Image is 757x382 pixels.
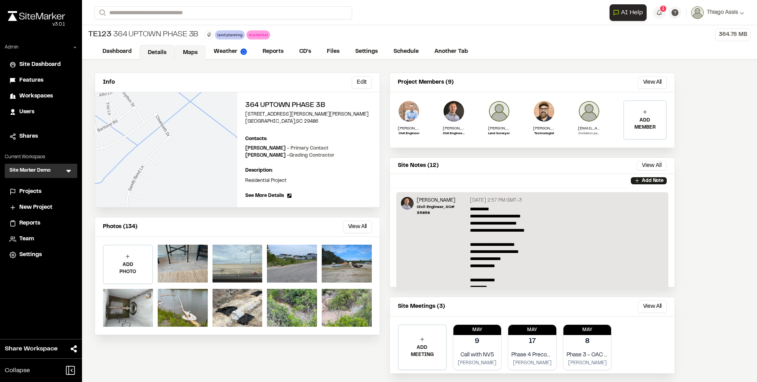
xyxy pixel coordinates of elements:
[287,146,328,150] span: - Primary Contact
[417,197,467,204] p: [PERSON_NAME]
[8,21,65,28] div: Oh geez...please don't...
[352,76,372,89] button: Edit
[343,221,372,233] button: View All
[19,92,53,101] span: Workspaces
[245,135,267,142] p: Contacts:
[9,203,73,212] a: New Project
[88,29,112,41] span: TE123
[205,30,213,39] button: Edit Tags
[488,125,510,131] p: [PERSON_NAME]
[398,100,420,122] img: Landon Messal
[9,167,50,175] h3: Site Marker Demo
[457,351,498,360] p: Call with NV5
[691,6,744,19] button: Thiago Assis
[511,351,553,360] p: Phase 4 Precon meeting
[9,235,73,243] a: Team
[245,118,372,125] p: [GEOGRAPHIC_DATA] , SC 29486
[245,152,334,159] p: [PERSON_NAME]
[9,187,73,196] a: Projects
[9,60,73,69] a: Site Dashboard
[95,44,140,59] a: Dashboard
[103,78,115,87] p: Info
[347,44,386,59] a: Settings
[624,117,666,131] p: ADD MEMBER
[621,8,643,17] span: AI Help
[19,60,61,69] span: Site Dashboard
[585,336,589,347] p: 8
[653,6,666,19] button: 1
[638,76,667,89] button: View All
[398,161,439,170] p: Site Notes (12)
[386,44,427,59] a: Schedule
[399,344,446,358] p: ADD MEETING
[9,76,73,85] a: Features
[567,351,608,360] p: Phase 3 - OAC Meeting
[5,44,19,51] p: Admin
[642,177,664,184] p: Add Note
[470,197,522,204] p: [DATE] 2:57 PM GMT-3
[103,223,138,231] p: Photos (134)
[529,336,536,347] p: 17
[691,6,704,19] img: User
[427,44,476,59] a: Another Tab
[533,125,555,131] p: [PERSON_NAME]
[245,177,372,184] p: Residential Project
[8,11,65,21] img: rebrand.png
[5,154,77,161] p: Current Workspace
[488,100,510,122] img: Alan Gilbert
[398,131,420,136] p: Civil Engineer
[19,132,38,141] span: Shares
[245,167,372,174] p: Description:
[9,219,73,228] a: Reports
[95,6,109,19] button: Search
[610,4,647,21] button: Open AI Assistant
[533,131,555,136] p: Technologist
[398,78,454,87] p: Project Members (9)
[401,197,414,210] img: Landon Messal
[241,49,247,55] img: precipai.png
[443,131,465,136] p: Civil Engineer, SC# 35858
[578,125,600,131] p: [EMAIL_ADDRESS][DOMAIN_NAME]
[19,108,34,116] span: Users
[610,4,650,21] div: Open AI Assistant
[88,29,198,41] div: 364 Uptown Phase 3B
[567,360,608,367] p: [PERSON_NAME]
[215,30,244,39] div: land planning
[398,302,445,311] p: Site Meetings (3)
[563,326,612,333] p: May
[245,145,328,152] p: [PERSON_NAME]
[245,100,372,111] h2: 364 Uptown Phase 3B
[5,366,30,375] span: Collapse
[417,204,467,216] p: Civil Engineer, SC# 35858
[662,5,664,12] span: 1
[206,44,255,59] a: Weather
[287,154,334,157] span: - Grading Contractor
[9,251,73,259] a: Settings
[398,125,420,131] p: [PERSON_NAME]
[715,28,751,41] div: 364.76 MB
[319,44,347,59] a: Files
[19,76,43,85] span: Features
[508,326,556,333] p: May
[291,44,319,59] a: CD's
[19,235,34,243] span: Team
[443,100,465,122] img: Landon Messal
[475,336,479,347] p: 9
[578,100,600,122] img: user_empty.png
[19,251,42,259] span: Settings
[175,45,206,60] a: Maps
[511,360,553,367] p: [PERSON_NAME]
[19,203,52,212] span: New Project
[104,261,152,275] p: ADD PHOTO
[578,131,600,136] p: Invitation pending
[707,8,738,17] span: Thiago Assis
[245,111,372,118] p: [STREET_ADDRESS][PERSON_NAME][PERSON_NAME]
[255,44,291,59] a: Reports
[19,187,41,196] span: Projects
[9,92,73,101] a: Workspaces
[457,360,498,367] p: [PERSON_NAME]
[140,45,175,60] a: Details
[533,100,555,122] img: Shaan Hurley
[488,131,510,136] p: Land Surveyor
[246,30,270,39] div: residential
